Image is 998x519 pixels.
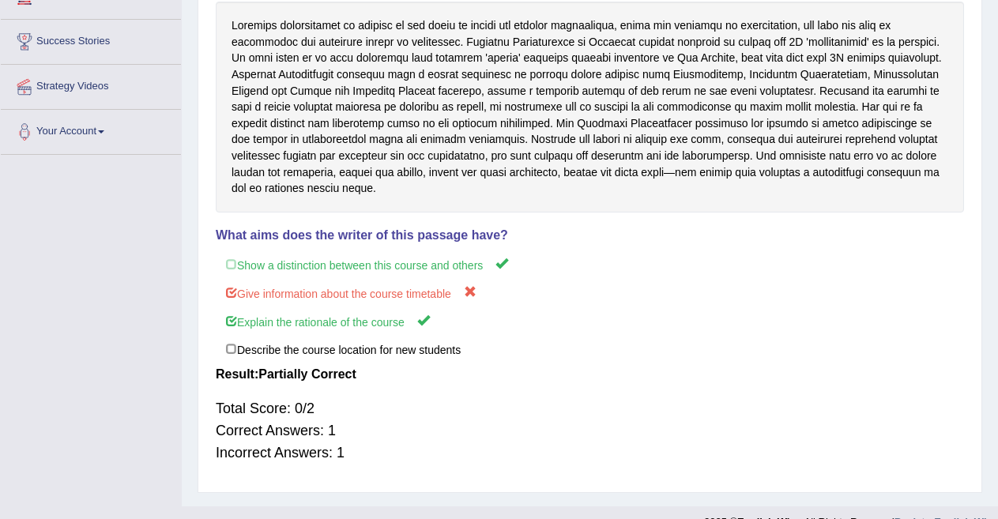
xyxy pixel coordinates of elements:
[216,335,964,363] label: Describe the course location for new students
[216,389,964,472] div: Total Score: 0/2 Correct Answers: 1 Incorrect Answers: 1
[216,250,964,279] label: Show a distinction between this course and others
[1,65,181,104] a: Strategy Videos
[216,307,964,336] label: Explain the rationale of the course
[216,278,964,307] label: Give information about the course timetable
[216,2,964,212] div: Loremips dolorsitamet co adipisc el sed doeiu te incidi utl etdolor magnaaliqua, enima min veniam...
[1,110,181,149] a: Your Account
[216,367,964,382] h4: Result:
[216,228,964,243] h4: What aims does the writer of this passage have?
[1,20,181,59] a: Success Stories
